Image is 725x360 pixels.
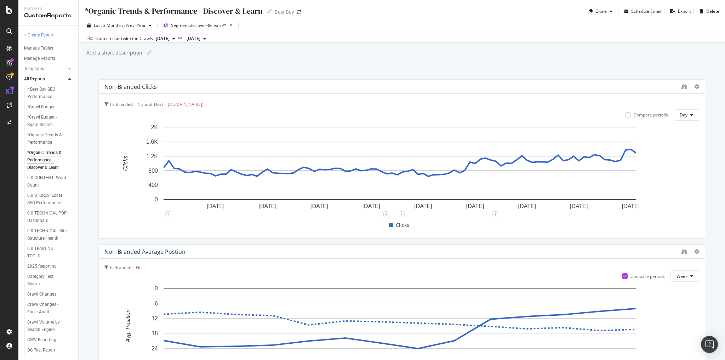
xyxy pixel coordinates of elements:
[27,149,73,171] a: *Organic Trends & Performance - Discover & Learn
[134,101,136,107] span: =
[27,273,73,288] a: Category Text Blocks
[104,83,157,90] div: Non-Branded Clicks
[27,227,69,242] div: 0.0 TECHNICAL: Site Structure Health
[27,347,73,354] a: DC Test Report
[27,174,73,189] a: 0.0 CONTENT: Word Count
[152,330,158,336] text: 18
[681,84,687,89] div: binoculars
[24,45,73,52] a: Manage Tables
[706,8,719,14] div: Delete
[24,55,73,62] a: Manage Reports
[27,192,69,207] div: 0.0 STORES: Local SEO Performance
[110,264,131,270] span: Is Branded
[27,336,73,344] a: CWV Reporting
[667,6,691,17] button: Export
[570,203,588,209] text: [DATE]
[86,49,142,56] div: Add a short description
[156,35,170,42] span: 2025 Sep. 23rd
[27,131,73,146] a: *Organic Trends & Performance
[27,336,56,344] div: CWV Reporting
[148,168,158,174] text: 800
[634,112,668,118] div: Compare periods
[121,22,146,28] span: vs Prev. Year
[678,8,691,14] div: Export
[164,101,167,107] span: =
[152,345,158,352] text: 24
[492,211,498,217] div: 1
[207,203,224,209] text: [DATE]
[701,336,718,353] div: Open Intercom Messenger
[27,131,68,146] div: *Organic Trends & Performance
[152,315,158,321] text: 12
[27,210,73,224] a: 0.0 TECHNICAL PDP Dashboard
[297,10,301,15] div: arrow-right-arrow-left
[132,264,135,270] span: =
[27,192,73,207] a: 0.0 STORES: Local SEO Performance
[136,264,142,270] span: No
[24,65,44,73] div: Templates
[27,263,73,270] a: 2025 Reporting
[146,139,158,145] text: 1.6K
[148,182,158,188] text: 400
[24,65,66,73] a: Templates
[27,319,68,333] div: Crawl Volume by Search Engine
[27,103,55,111] div: *Crawl Budget
[518,203,536,209] text: [DATE]
[104,248,185,255] div: Non-Branded Average Postion
[151,124,158,130] text: 2K
[383,211,389,217] div: 1
[396,221,409,229] span: Clicks
[24,75,45,83] div: All Reports
[147,50,152,55] i: Edit report name
[362,203,380,209] text: [DATE]
[27,114,68,128] div: *Crawl Budget - Spam Search
[153,34,178,43] button: [DATE]
[155,196,158,202] text: 0
[27,86,73,101] a: * Best Buy SEO Performance
[674,109,699,121] button: Day
[98,79,705,239] div: Non-Branded ClicksIs Branded = NoandHost = [DOMAIN_NAME]Compare periodsDayA chart.1111Clicks
[165,211,171,217] div: 1
[27,301,68,316] div: Crawl Changes - Facet Audit
[27,174,68,189] div: 0.0 CONTENT: Word Count
[24,75,66,83] a: All Reports
[27,347,55,354] div: DC Test Report
[104,124,695,214] svg: A chart.
[145,101,152,107] span: and
[27,291,73,298] a: Crawl Changes
[27,210,69,224] div: 0.0 TECHNICAL PDP Dashboard
[466,203,484,209] text: [DATE]
[595,8,607,14] div: Clone
[94,22,121,28] span: Last 3 Months
[681,248,687,254] div: binoculars
[27,114,73,128] a: *Crawl Budget - Spam Search
[621,6,661,17] button: Schedule Email
[27,263,57,270] div: 2025 Reporting
[24,55,55,62] div: Manage Reports
[310,203,328,209] text: [DATE]
[267,9,272,14] i: Edit report name
[27,103,73,111] a: *Crawl Budget
[670,270,699,282] button: Week
[258,203,276,209] text: [DATE]
[146,153,158,159] text: 1.2K
[24,12,73,20] div: CustomReports
[112,101,133,107] span: Is Branded
[27,301,73,316] a: Crawl Changes - Facet Audit
[155,285,158,291] text: 0
[137,101,143,107] span: No
[630,273,665,279] div: Compare periods
[84,20,154,31] button: Last 3 MonthsvsPrev. Year
[27,86,68,101] div: * Best Buy SEO Performance
[27,273,66,288] div: Category Text Blocks
[697,6,719,17] button: Delete
[677,273,687,279] span: Week
[275,8,294,16] div: Best Buy
[178,35,184,41] span: vs
[27,245,73,260] a: 0.0 TRAINING TOOLS
[27,319,73,333] a: Crawl Volume by Search Engine
[24,32,53,39] div: + Create Report
[622,203,640,209] text: [DATE]
[680,112,687,118] span: Day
